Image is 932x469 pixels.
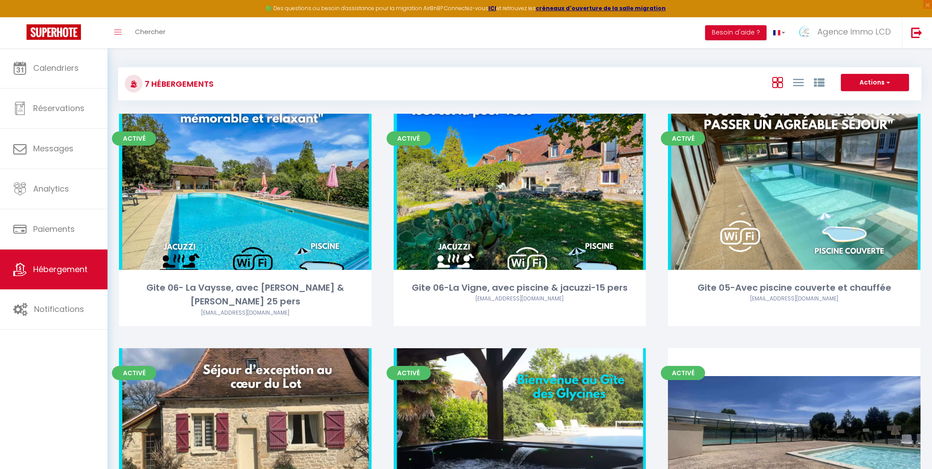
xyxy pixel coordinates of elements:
span: Chercher [135,27,165,36]
button: Actions [841,74,909,92]
span: Activé [387,366,431,380]
div: Airbnb [668,295,920,303]
img: ... [798,25,812,38]
span: Réservations [33,103,84,114]
span: Paiements [33,223,75,234]
a: Vue par Groupe [814,75,825,89]
span: Analytics [33,183,69,194]
span: Notifications [34,304,84,315]
a: Vue en Liste [793,75,804,89]
span: Messages [33,143,73,154]
span: Activé [112,131,156,146]
img: logout [911,27,922,38]
span: Calendriers [33,62,79,73]
span: Activé [661,131,705,146]
a: créneaux d'ouverture de la salle migration [536,4,666,12]
button: Besoin d'aide ? [705,25,767,40]
div: Gite 05-Avec piscine couverte et chauffée [668,281,920,295]
span: Activé [387,131,431,146]
img: Super Booking [27,24,81,40]
div: Gite 06-La Vigne, avec piscine & jacuzzi-15 pers [394,281,646,295]
h3: 7 Hébergements [142,74,214,94]
div: Airbnb [119,309,372,317]
div: Gite 06- La Vaysse, avec [PERSON_NAME] & [PERSON_NAME] 25 pers [119,281,372,309]
a: ... Agence Immo LCD [792,17,902,48]
a: Vue en Box [772,75,783,89]
span: Hébergement [33,264,88,275]
a: ICI [488,4,496,12]
span: Activé [112,366,156,380]
a: Chercher [128,17,172,48]
span: Agence Immo LCD [817,26,891,37]
div: Airbnb [394,295,646,303]
span: Activé [661,366,705,380]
